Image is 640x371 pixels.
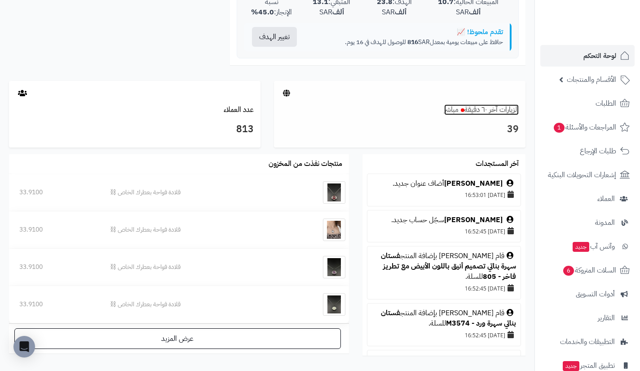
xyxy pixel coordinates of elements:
[476,160,519,168] h3: آخر المستجدات
[372,282,516,295] div: [DATE] 16:52:45
[372,225,516,237] div: [DATE] 16:52:45
[540,116,635,138] a: المراجعات والأسئلة1
[312,27,503,37] div: تقدم ملحوظ! 📈
[252,27,297,47] button: تغيير الهدف
[251,7,274,18] strong: 45.0%
[281,122,519,137] h3: 39
[583,49,616,62] span: لوحة التحكم
[554,123,565,133] span: 1
[110,225,278,234] div: قلادة فواحة بعطرك الخاص ⛓
[372,188,516,201] div: [DATE] 16:53:01
[14,328,341,349] a: عرض المزيد
[560,335,615,348] span: التطبيقات والخدمات
[563,361,579,371] span: جديد
[323,181,345,204] img: قلادة فواحة بعطرك الخاص ⛓
[572,240,615,253] span: وآتس آب
[323,293,345,316] img: قلادة فواحة بعطرك الخاص ⛓
[110,300,278,309] div: قلادة فواحة بعطرك الخاص ⛓
[372,251,516,282] div: قام [PERSON_NAME] بإضافة المنتج للسلة.
[540,93,635,114] a: الطلبات
[224,104,254,115] a: عدد العملاء
[579,25,631,44] img: logo-2.png
[562,264,616,277] span: السلات المتروكة
[540,45,635,67] a: لوحة التحكم
[16,122,254,137] h3: 813
[548,169,616,181] span: إشعارات التحويلات البنكية
[444,178,503,189] a: [PERSON_NAME]
[563,266,574,276] span: 6
[444,104,459,115] small: مباشر
[598,312,615,324] span: التقارير
[110,263,278,272] div: قلادة فواحة بعطرك الخاص ⛓
[540,236,635,257] a: وآتس آبجديد
[540,259,635,281] a: السلات المتروكة6
[19,263,89,272] div: 33.9100
[567,73,616,86] span: الأقسام والمنتجات
[597,192,615,205] span: العملاء
[381,308,516,329] a: فستان بناتي سهرة ورد - M3574
[540,331,635,353] a: التطبيقات والخدمات
[269,160,342,168] h3: منتجات نفذت من المخزون
[381,250,516,282] a: فستان سهرة بناتي تصميم أنيق باللون الأبيض مع تطريز فاخر - 805
[596,97,616,110] span: الطلبات
[540,212,635,233] a: المدونة
[19,188,89,197] div: 33.9100
[407,37,418,47] strong: 816
[444,104,519,115] a: الزيارات آخر ٦٠ دقيقةمباشر
[110,188,278,197] div: قلادة فواحة بعطرك الخاص ⛓
[573,242,589,252] span: جديد
[553,121,616,134] span: المراجعات والأسئلة
[540,164,635,186] a: إشعارات التحويلات البنكية
[312,38,503,47] p: حافظ على مبيعات يومية بمعدل SAR للوصول للهدف في 16 يوم.
[372,329,516,341] div: [DATE] 16:52:45
[19,300,89,309] div: 33.9100
[540,283,635,305] a: أدوات التسويق
[13,336,35,358] div: Open Intercom Messenger
[540,307,635,329] a: التقارير
[19,225,89,234] div: 33.9100
[444,215,503,225] a: [PERSON_NAME]
[540,188,635,210] a: العملاء
[372,179,516,189] div: أضاف عنوان جديد.
[323,219,345,241] img: قلادة فواحة بعطرك الخاص ⛓
[540,140,635,162] a: طلبات الإرجاع
[580,145,616,157] span: طلبات الإرجاع
[595,216,615,229] span: المدونة
[372,215,516,225] div: سجّل حساب جديد.
[576,288,615,300] span: أدوات التسويق
[323,256,345,278] img: قلادة فواحة بعطرك الخاص ⛓
[372,308,516,329] div: قام [PERSON_NAME] بإضافة المنتج للسلة.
